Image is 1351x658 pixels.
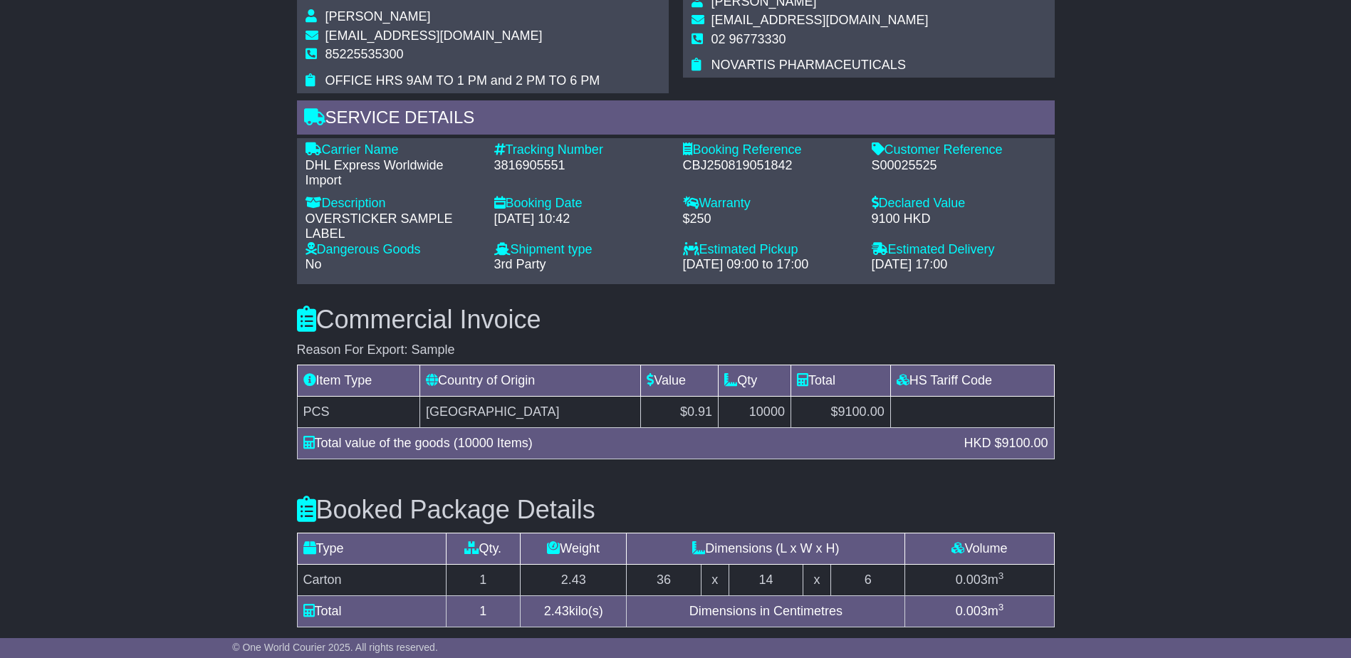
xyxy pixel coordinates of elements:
td: Qty. [446,533,521,564]
div: Carrier Name [306,142,480,158]
h3: Commercial Invoice [297,305,1055,334]
div: Service Details [297,100,1055,139]
div: S00025525 [872,158,1046,174]
td: x [803,564,831,595]
div: 3816905551 [494,158,669,174]
div: Declared Value [872,196,1046,211]
span: 0.003 [956,573,988,587]
td: Dimensions in Centimetres [627,595,905,627]
div: CBJ250819051842 [683,158,857,174]
div: Dangerous Goods [306,242,480,258]
td: 10000 [719,397,791,428]
div: Shipment type [494,242,669,258]
td: $9100.00 [791,397,890,428]
td: 1 [446,595,521,627]
td: 2.43 [521,564,627,595]
h3: Booked Package Details [297,496,1055,524]
span: [PERSON_NAME] [325,9,431,23]
div: Total value of the goods (10000 Items) [296,434,957,453]
td: Dimensions (L x W x H) [627,533,905,564]
td: $0.91 [641,397,719,428]
td: m [905,564,1054,595]
div: [DATE] 10:42 [494,211,669,227]
td: 6 [830,564,905,595]
div: $250 [683,211,857,227]
td: Total [791,365,890,397]
td: Value [641,365,719,397]
span: OFFICE HRS 9AM TO 1 PM and 2 PM TO 6 PM [325,73,600,88]
div: 9100 HKD [872,211,1046,227]
span: [EMAIL_ADDRESS][DOMAIN_NAME] [711,13,929,27]
div: Booking Reference [683,142,857,158]
div: Description [306,196,480,211]
div: Estimated Delivery [872,242,1046,258]
sup: 3 [998,570,1004,581]
td: m [905,595,1054,627]
span: 02 96773330 [711,32,786,46]
td: kilo(s) [521,595,627,627]
span: [EMAIL_ADDRESS][DOMAIN_NAME] [325,28,543,43]
span: © One World Courier 2025. All rights reserved. [232,642,438,653]
span: 2.43 [544,604,569,618]
div: Estimated Pickup [683,242,857,258]
div: [DATE] 09:00 to 17:00 [683,257,857,273]
td: [GEOGRAPHIC_DATA] [420,397,641,428]
div: [DATE] 17:00 [872,257,1046,273]
td: Type [297,533,446,564]
div: OVERSTICKER SAMPLE LABEL [306,211,480,242]
div: DHL Express Worldwide Import [306,158,480,189]
td: Volume [905,533,1054,564]
div: Warranty [683,196,857,211]
td: 1 [446,564,521,595]
td: Weight [521,533,627,564]
td: 36 [627,564,701,595]
td: 14 [729,564,803,595]
span: 3rd Party [494,257,546,271]
td: Carton [297,564,446,595]
td: Item Type [297,365,420,397]
span: 85225535300 [325,47,404,61]
div: Reason For Export: Sample [297,343,1055,358]
td: Total [297,595,446,627]
div: Customer Reference [872,142,1046,158]
td: Country of Origin [420,365,641,397]
span: NOVARTIS PHARMACEUTICALS [711,58,906,72]
td: Qty [719,365,791,397]
td: x [701,564,729,595]
td: HS Tariff Code [890,365,1054,397]
span: No [306,257,322,271]
td: PCS [297,397,420,428]
div: Booking Date [494,196,669,211]
div: HKD $9100.00 [956,434,1055,453]
span: 0.003 [956,604,988,618]
div: Tracking Number [494,142,669,158]
sup: 3 [998,602,1004,612]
